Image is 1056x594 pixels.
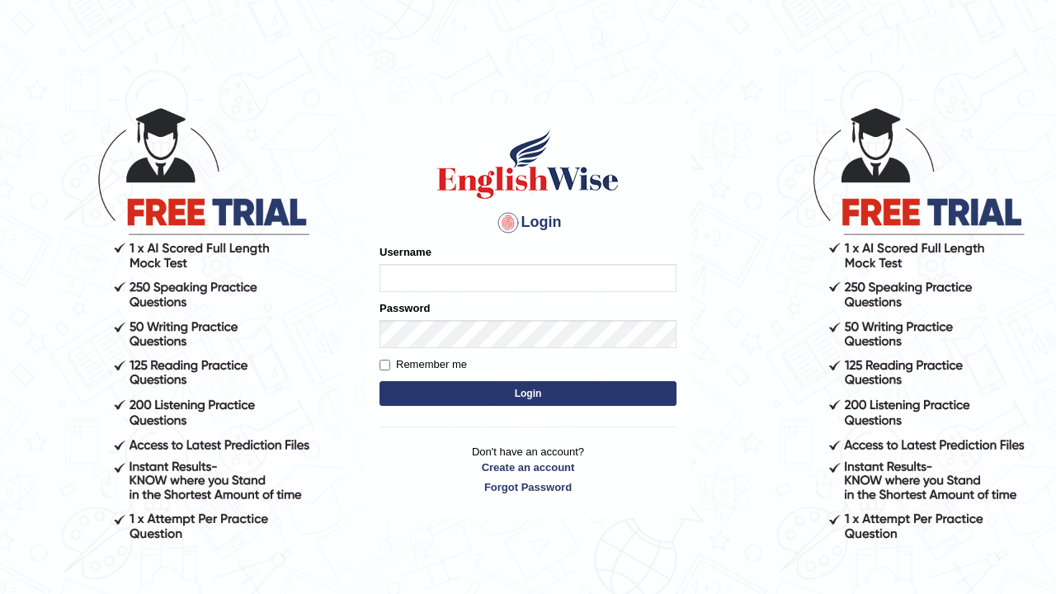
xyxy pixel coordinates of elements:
[379,356,467,373] label: Remember me
[379,244,431,260] label: Username
[379,479,676,495] a: Forgot Password
[379,444,676,495] p: Don't have an account?
[379,381,676,406] button: Login
[379,210,676,236] h4: Login
[434,127,622,201] img: Logo of English Wise sign in for intelligent practice with AI
[379,360,390,370] input: Remember me
[379,300,430,316] label: Password
[379,460,676,475] a: Create an account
